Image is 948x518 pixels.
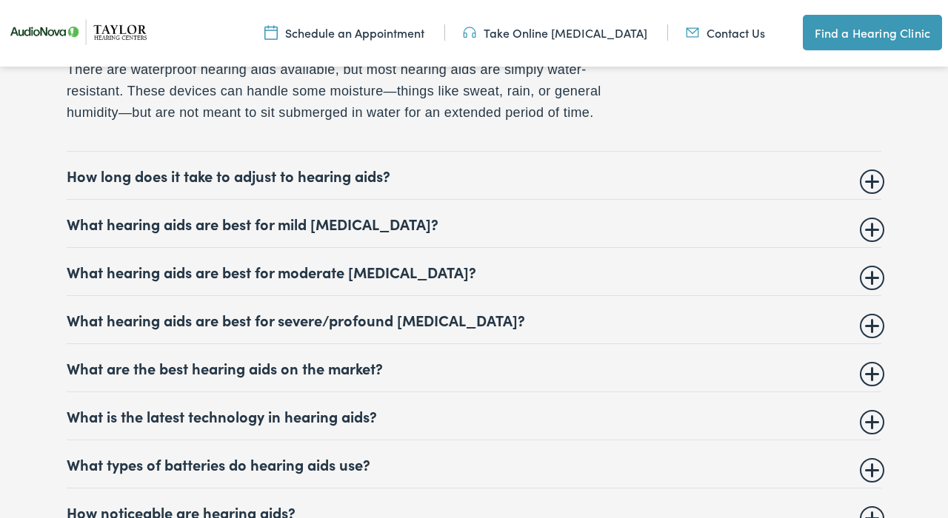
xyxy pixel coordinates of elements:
summary: What hearing aids are best for severe/profound [MEDICAL_DATA]? [67,311,881,329]
a: Find a Hearing Clinic [803,15,942,50]
img: utility icon [463,24,476,41]
p: There are waterproof hearing aids available, but most hearing aids are simply water-resistant. Th... [67,59,637,123]
a: Contact Us [686,24,765,41]
a: Schedule an Appointment [264,24,424,41]
summary: What types of batteries do hearing aids use? [67,455,881,473]
summary: What is the latest technology in hearing aids? [67,407,881,425]
summary: What hearing aids are best for mild [MEDICAL_DATA]? [67,215,881,232]
a: Take Online [MEDICAL_DATA] [463,24,647,41]
summary: How long does it take to adjust to hearing aids? [67,166,881,184]
img: utility icon [686,24,699,41]
summary: What are the best hearing aids on the market? [67,359,881,377]
img: utility icon [264,24,278,41]
summary: What hearing aids are best for moderate [MEDICAL_DATA]? [67,263,881,280]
